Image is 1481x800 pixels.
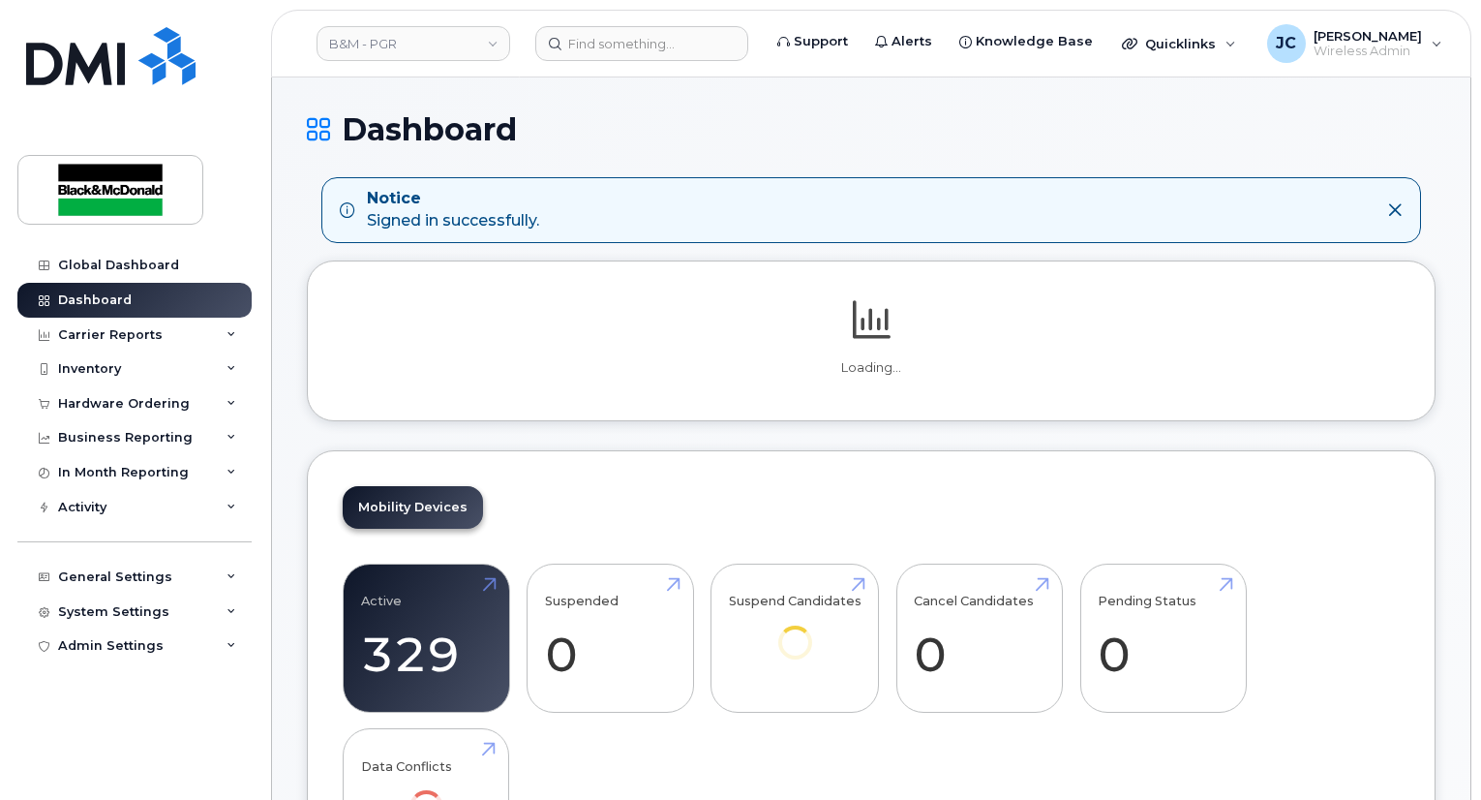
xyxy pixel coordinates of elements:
p: Loading... [343,359,1400,377]
a: Mobility Devices [343,486,483,529]
a: Pending Status 0 [1098,574,1228,702]
a: Cancel Candidates 0 [914,574,1044,702]
h1: Dashboard [307,112,1436,146]
a: Suspend Candidates [729,574,861,686]
strong: Notice [367,188,539,210]
div: Signed in successfully. [367,188,539,232]
a: Suspended 0 [545,574,676,702]
a: Active 329 [361,574,492,702]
